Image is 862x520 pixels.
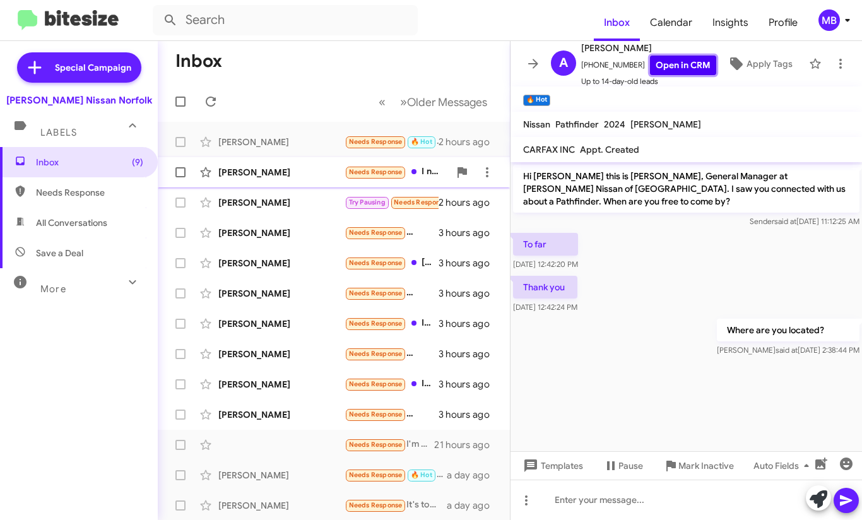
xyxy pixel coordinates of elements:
[581,40,716,56] span: [PERSON_NAME]
[345,134,439,149] div: Thank you
[55,61,131,74] span: Special Campaign
[394,198,447,206] span: Needs Response
[523,119,550,130] span: Nissan
[349,289,403,297] span: Needs Response
[345,225,439,240] div: No longer in need Thank You
[439,348,500,360] div: 3 hours ago
[218,166,345,179] div: [PERSON_NAME]
[513,276,577,298] p: Thank you
[559,53,568,73] span: A
[818,9,840,31] div: MB
[439,378,500,391] div: 3 hours ago
[17,52,141,83] a: Special Campaign
[593,454,653,477] button: Pause
[345,256,439,270] div: [PERSON_NAME], apparently you did not read my response to your previous text. A failure of the au...
[175,51,222,71] h1: Inbox
[40,127,77,138] span: Labels
[349,380,403,388] span: Needs Response
[349,198,386,206] span: Try Pausing
[439,317,500,330] div: 3 hours ago
[218,317,345,330] div: [PERSON_NAME]
[36,156,143,168] span: Inbox
[759,4,808,41] a: Profile
[447,499,500,512] div: a day ago
[555,119,599,130] span: Pathfinder
[345,346,439,361] div: Yes thank you. At this time we are not ready to do a trade in with the offer given by your team.
[345,195,439,210] div: Not ready yet.
[40,283,66,295] span: More
[371,89,393,115] button: Previous
[434,439,500,451] div: 21 hours ago
[218,469,345,482] div: [PERSON_NAME]
[513,259,578,269] span: [DATE] 12:42:20 PM
[594,4,640,41] a: Inbox
[218,348,345,360] div: [PERSON_NAME]
[808,9,848,31] button: MB
[349,228,403,237] span: Needs Response
[630,119,701,130] span: [PERSON_NAME]
[653,454,744,477] button: Mark Inactive
[717,319,859,341] p: Where are you located?
[218,196,345,209] div: [PERSON_NAME]
[349,501,403,509] span: Needs Response
[372,89,495,115] nav: Page navigation example
[717,345,859,355] span: [PERSON_NAME] [DATE] 2:38:44 PM
[523,95,550,106] small: 🔥 Hot
[345,437,434,452] div: I'm not interested anymore but I do know someone who is. His name is [PERSON_NAME]. His number is...
[345,407,439,422] div: We decided to buy the Ariya when the lease expires
[349,319,403,328] span: Needs Response
[218,378,345,391] div: [PERSON_NAME]
[345,165,449,179] div: I need 30k OTD & Delivered in Silver or preferred Boulder Grey! 3.9% for 84 months and I have Tie...
[753,454,814,477] span: Auto Fields
[400,94,407,110] span: »
[218,257,345,269] div: [PERSON_NAME]
[774,216,796,226] span: said at
[580,144,639,155] span: Appt. Created
[581,75,716,88] span: Up to 14-day-old leads
[513,302,577,312] span: [DATE] 12:42:24 PM
[218,136,345,148] div: [PERSON_NAME]
[36,186,143,199] span: Needs Response
[345,377,439,391] div: I'm Driving - Sent from My Car
[439,196,500,209] div: 2 hours ago
[345,286,439,300] div: Thank you but this is not a good weekend. Unless you have a 18-20 Infiniti sedan. Thanks anyway.
[439,227,500,239] div: 3 hours ago
[345,316,439,331] div: I can't get credit approval so [PERSON_NAME] your time and mine. Take to my sales man if you can ...
[581,56,716,75] span: [PHONE_NUMBER]
[218,408,345,421] div: [PERSON_NAME]
[132,156,143,168] span: (9)
[776,345,798,355] span: said at
[153,5,418,35] input: Search
[379,94,386,110] span: «
[511,454,593,477] button: Templates
[6,94,152,107] div: [PERSON_NAME] Nissan Norfolk
[650,56,716,75] a: Open in CRM
[411,471,432,479] span: 🔥 Hot
[349,440,403,449] span: Needs Response
[513,165,859,213] p: Hi [PERSON_NAME] this is [PERSON_NAME], General Manager at [PERSON_NAME] Nissan of [GEOGRAPHIC_DA...
[702,4,759,41] a: Insights
[349,259,403,267] span: Needs Response
[678,454,734,477] span: Mark Inactive
[218,227,345,239] div: [PERSON_NAME]
[439,257,500,269] div: 3 hours ago
[349,168,403,176] span: Needs Response
[349,350,403,358] span: Needs Response
[218,499,345,512] div: [PERSON_NAME]
[750,216,859,226] span: Sender [DATE] 11:12:25 AM
[640,4,702,41] a: Calendar
[747,52,793,75] span: Apply Tags
[345,468,447,482] div: Good afternoon [PERSON_NAME] would like OTD numbers on Stock #: SN660023.
[411,138,432,146] span: 🔥 Hot
[439,136,500,148] div: 2 hours ago
[36,247,83,259] span: Save a Deal
[618,454,643,477] span: Pause
[345,498,447,512] div: It's too long for me. Besides, I've already been there with my wife and she bought a 2025 Nissan ...
[513,233,578,256] p: To far
[716,52,803,75] button: Apply Tags
[36,216,107,229] span: All Conversations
